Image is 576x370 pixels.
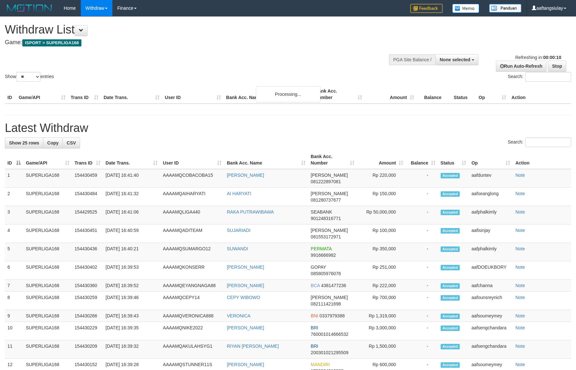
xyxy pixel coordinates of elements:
[5,23,378,36] h1: Withdraw List
[72,206,103,225] td: 154429525
[23,310,72,322] td: SUPERLIGA168
[311,216,341,221] span: Copy 901248316771 to clipboard
[435,54,478,65] button: None selected
[68,85,101,104] th: Trans ID
[441,228,460,234] span: Accepted
[469,188,513,206] td: aafseanglong
[515,265,525,270] a: Note
[321,283,346,288] span: Copy 4381477236 to clipboard
[365,85,417,104] th: Amount
[227,209,274,215] a: RAKA PUTRAWIBAWA
[5,188,23,206] td: 2
[72,225,103,243] td: 154430451
[319,313,345,318] span: Copy 0337979388 to clipboard
[72,169,103,188] td: 154430459
[72,243,103,261] td: 154430436
[451,85,476,104] th: Status
[357,280,406,292] td: Rp 222,000
[162,85,224,104] th: User ID
[515,228,525,233] a: Note
[311,209,332,215] span: SEABANK
[406,261,438,280] td: -
[72,151,103,169] th: Trans ID: activate to sort column ascending
[406,151,438,169] th: Balance: activate to sort column ascending
[357,151,406,169] th: Amount: activate to sort column ascending
[311,332,349,337] span: Copy 760001014666532 to clipboard
[227,344,279,349] a: RIYAN [PERSON_NAME]
[410,4,443,13] img: Feedback.jpg
[441,210,460,215] span: Accepted
[5,3,54,13] img: MOTION_logo.png
[311,228,348,233] span: [PERSON_NAME]
[515,209,525,215] a: Note
[543,55,561,60] strong: 00:00:10
[227,191,251,196] a: AI HARYATI
[5,72,54,82] label: Show entries
[515,283,525,288] a: Note
[515,246,525,251] a: Note
[5,243,23,261] td: 5
[469,292,513,310] td: aafounsreynich
[47,140,58,145] span: Copy
[311,253,336,258] span: Copy 9916666982 to clipboard
[357,340,406,359] td: Rp 1,500,000
[72,280,103,292] td: 154430360
[525,72,571,82] input: Search:
[103,206,161,225] td: [DATE] 16:41:06
[62,137,80,148] a: CSV
[515,344,525,349] a: Note
[103,292,161,310] td: [DATE] 16:39:46
[469,310,513,322] td: aafsoumeymey
[103,280,161,292] td: [DATE] 16:39:52
[256,86,320,102] div: Processing...
[160,322,224,340] td: AAAAMQNIKE2022
[103,322,161,340] td: [DATE] 16:39:35
[227,295,260,300] a: CEPY WIBOWO
[441,283,460,289] span: Accepted
[311,325,318,330] span: BRI
[72,261,103,280] td: 154430402
[406,225,438,243] td: -
[103,188,161,206] td: [DATE] 16:41:32
[311,301,341,306] span: Copy 082111421698 to clipboard
[406,340,438,359] td: -
[469,280,513,292] td: aafchanna
[103,261,161,280] td: [DATE] 16:39:53
[441,295,460,301] span: Accepted
[227,325,264,330] a: [PERSON_NAME]
[441,191,460,197] span: Accepted
[548,61,566,72] a: Stop
[496,61,547,72] a: Run Auto-Refresh
[160,243,224,261] td: AAAAMQSUMARGO12
[311,271,341,276] span: Copy 085805976076 to clipboard
[227,362,264,367] a: [PERSON_NAME]
[23,206,72,225] td: SUPERLIGA168
[160,188,224,206] td: AAAAMQAIHARYATI
[357,261,406,280] td: Rp 251,000
[227,313,250,318] a: VERONICA
[160,292,224,310] td: AAAAMQCEPY14
[5,122,571,135] h1: Latest Withdraw
[515,325,525,330] a: Note
[515,191,525,196] a: Note
[101,85,162,104] th: Date Trans.
[311,295,348,300] span: [PERSON_NAME]
[72,322,103,340] td: 154430229
[5,169,23,188] td: 1
[441,325,460,331] span: Accepted
[5,340,23,359] td: 11
[311,283,320,288] span: BCA
[160,261,224,280] td: AAAAMQKONSERR
[160,340,224,359] td: AAAAMQAKULAHSYG1
[357,310,406,322] td: Rp 1,319,000
[72,310,103,322] td: 154430266
[23,340,72,359] td: SUPERLIGA168
[23,169,72,188] td: SUPERLIGA168
[227,228,250,233] a: SUJARIADI
[22,39,81,46] span: ISPORT > SUPERLIGA168
[469,243,513,261] td: aafphalkimly
[160,169,224,188] td: AAAAMQCOBACOBA15
[525,137,571,147] input: Search:
[469,169,513,188] td: aafduntev
[406,310,438,322] td: -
